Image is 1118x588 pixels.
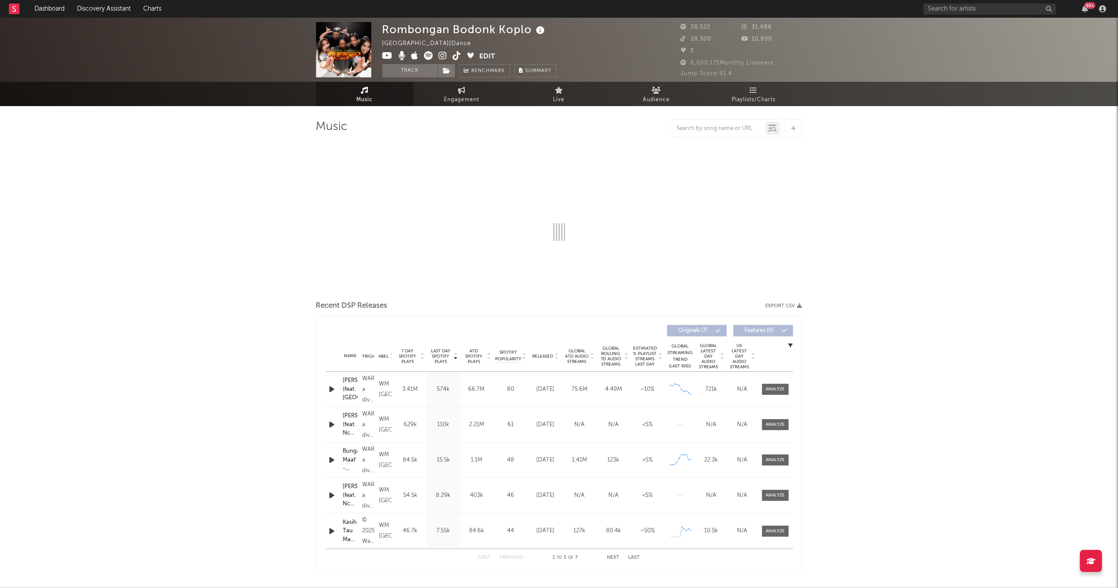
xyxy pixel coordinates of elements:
div: [DATE] [531,385,561,394]
span: Playlists/Charts [732,95,775,105]
span: Global Rolling 7D Audio Streams [599,346,623,367]
div: 99 + [1084,2,1095,9]
div: WM [GEOGRAPHIC_DATA] [379,450,391,471]
div: WARKOP, a division of Warner Music Indonesia, © 2025 Warner Music Indonesia [362,480,374,512]
div: N/A [729,385,756,394]
div: N/A [698,420,725,429]
span: Music [356,95,373,105]
span: ATD Spotify Plays [462,348,486,364]
button: Originals(7) [667,325,727,336]
span: Jump Score: 91.4 [681,71,733,76]
div: WM [GEOGRAPHIC_DATA] [379,520,391,542]
div: WARKOP, a division of Warner Music Indonesia, © 2025 Warner Music Indonesia [362,444,374,476]
span: Engagement [444,95,480,105]
div: N/A [565,491,595,500]
div: 84.5k [396,456,425,465]
div: 15.5k [429,456,458,465]
div: Global Streaming Trend (Last 60D) [667,343,694,370]
span: 7 Day Spotify Plays [396,348,420,364]
span: Label [376,354,389,359]
a: Audience [608,82,705,106]
div: Name [343,353,358,359]
div: 123k [599,456,629,465]
button: Summary [515,64,557,77]
div: 629k [396,420,425,429]
a: Bunga Maaf - Koplo Version [343,447,358,473]
div: [GEOGRAPHIC_DATA] | Dance [382,38,481,49]
input: Search for artists [923,4,1056,15]
div: [DATE] [531,491,561,500]
a: Benchmark [459,64,510,77]
div: N/A [565,420,595,429]
span: Estimated % Playlist Streams Last Day [633,346,657,367]
span: Features ( 0 ) [739,328,780,333]
span: Live [553,95,565,105]
span: Originals ( 7 ) [673,328,714,333]
span: US Latest Day Audio Streams [729,343,750,370]
div: 7.55k [429,527,458,535]
div: 110k [429,420,458,429]
div: N/A [729,527,756,535]
span: 31,486 [741,24,772,30]
div: 84.6k [462,527,491,535]
div: 80 [496,385,527,394]
div: Rombongan Bodonk Koplo [382,22,547,37]
span: Benchmark [472,66,505,76]
span: 10,900 [741,36,772,42]
span: 3 [681,48,694,54]
div: 2.21M [462,420,491,429]
div: 1.41M [565,456,595,465]
div: WARKOP, a division of Warner Music Indonesia, © 2025 Warner Music Indonesia [362,409,374,441]
span: Global Latest Day Audio Streams [698,343,719,370]
div: 66.7M [462,385,491,394]
a: [PERSON_NAME] (feat. Ncum) - Breakbeat BKB Version [343,482,358,508]
input: Search by song name or URL [672,125,766,132]
div: 61 [496,420,527,429]
button: Features(0) [733,325,793,336]
span: to [557,556,562,560]
div: 10.5k [698,527,725,535]
button: Previous [500,555,523,560]
div: 54.5k [396,491,425,500]
div: 8.29k [429,491,458,500]
div: ~ 10 % [633,385,663,394]
span: Audience [643,95,670,105]
span: 28,522 [681,24,711,30]
div: 574k [429,385,458,394]
div: 48 [496,456,527,465]
div: 22.3k [698,456,725,465]
button: Export CSV [766,303,802,309]
span: of [568,556,573,560]
div: WARKOP, a division of Warner Music Indonesia, © 2025 Warner Music Indonesia [362,374,374,405]
div: 4.49M [599,385,629,394]
div: ~ 50 % [633,527,663,535]
span: Last Day Spotify Plays [429,348,453,364]
div: 1 5 7 [541,553,590,563]
div: 721k [698,385,725,394]
button: Track [382,64,438,77]
div: N/A [599,420,629,429]
a: Live [511,82,608,106]
div: [DATE] [531,527,561,535]
div: [DATE] [531,420,561,429]
div: WM [GEOGRAPHIC_DATA] [379,485,391,506]
div: © 2025 Warner Music Indonesia [362,515,374,547]
span: Summary [526,69,552,73]
div: <5% [633,491,663,500]
a: [PERSON_NAME] (feat. Ncum) - Maman Fvndy Remix [343,412,358,438]
div: N/A [698,491,725,500]
button: First [478,555,491,560]
div: [DATE] [531,456,561,465]
button: 99+ [1082,5,1088,12]
div: N/A [729,456,756,465]
div: 3.41M [396,385,425,394]
button: Last [629,555,640,560]
a: Kasih Tau Mama ([PERSON_NAME]) [343,518,358,544]
a: [PERSON_NAME] (feat. [GEOGRAPHIC_DATA]) [343,376,358,402]
span: Global ATD Audio Streams [565,348,589,364]
span: Recent DSP Releases [316,301,388,311]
